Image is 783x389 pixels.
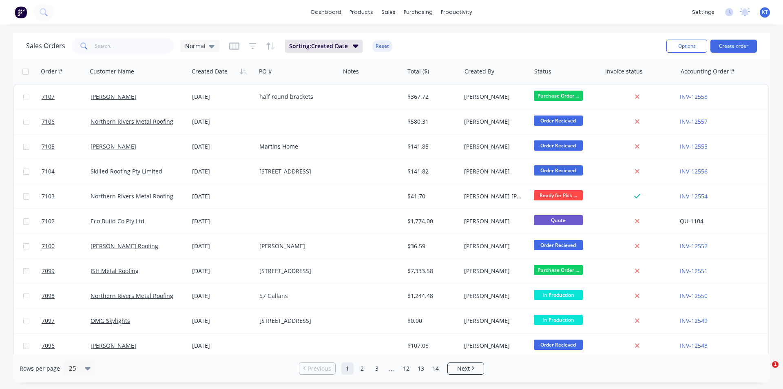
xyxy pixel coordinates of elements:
a: Page 3 [371,362,383,375]
div: $0.00 [407,317,455,325]
div: [DATE] [192,118,253,126]
div: $41.70 [407,192,455,200]
a: INV-12558 [680,93,708,100]
div: [STREET_ADDRESS] [259,267,333,275]
a: 7098 [42,284,91,308]
div: Total ($) [407,67,429,76]
a: INV-12551 [680,267,708,275]
span: 1 [772,361,779,368]
a: 7105 [42,134,91,159]
span: Sorting: Created Date [289,42,348,50]
span: 7102 [42,217,55,225]
a: 7104 [42,159,91,184]
div: [DATE] [192,142,253,151]
span: 7106 [42,118,55,126]
span: In Production [534,290,583,300]
div: $367.72 [407,93,455,101]
span: Previous [308,365,331,373]
a: 7103 [42,184,91,209]
a: INV-12554 [680,192,708,200]
div: products [345,6,377,18]
a: [PERSON_NAME] Roofing [91,242,158,250]
div: Order # [41,67,62,76]
a: Page 2 [356,362,368,375]
div: Created By [464,67,494,76]
div: half round brackets [259,93,333,101]
h1: Sales Orders [26,42,65,50]
a: OMG Skylights [91,317,130,325]
div: $36.59 [407,242,455,250]
div: settings [688,6,719,18]
a: Page 12 [400,362,412,375]
div: [PERSON_NAME] [464,342,524,350]
div: $141.82 [407,167,455,176]
button: Reset [372,40,392,52]
a: Northern Rivers Metal Roofing [91,292,173,300]
a: Jump forward [385,362,398,375]
a: 7107 [42,84,91,109]
a: 7096 [42,333,91,358]
a: [PERSON_NAME] [91,142,136,150]
a: Skilled Roofing Pty Limited [91,167,162,175]
span: 7107 [42,93,55,101]
div: Accounting Order # [681,67,734,76]
a: [PERSON_NAME] [91,342,136,349]
button: Sorting:Created Date [285,40,363,53]
span: Order Recieved [534,240,583,250]
ul: Pagination [296,362,487,375]
a: 7097 [42,309,91,333]
span: KT [762,9,768,16]
a: INV-12555 [680,142,708,150]
a: Northern Rivers Metal Roofing [91,118,173,125]
div: Created Date [192,67,228,76]
div: [PERSON_NAME] [464,267,524,275]
span: 7099 [42,267,55,275]
a: [PERSON_NAME] [91,93,136,100]
a: 7100 [42,234,91,258]
div: Status [534,67,551,76]
div: $580.31 [407,118,455,126]
div: [PERSON_NAME] [464,167,524,176]
a: Page 1 is your current page [341,362,354,375]
span: 7098 [42,292,55,300]
div: [DATE] [192,192,253,200]
div: productivity [437,6,476,18]
div: Martins Home [259,142,333,151]
span: 7103 [42,192,55,200]
div: [PERSON_NAME] [464,292,524,300]
a: JSH Metal Roofing [91,267,139,275]
span: Purchase Order ... [534,91,583,101]
div: [DATE] [192,342,253,350]
div: [PERSON_NAME] [PERSON_NAME] [464,192,524,200]
div: [DATE] [192,217,253,225]
a: Eco Build Co Pty Ltd [91,217,144,225]
button: Create order [710,40,757,53]
div: $7,333.58 [407,267,455,275]
div: $1,244.48 [407,292,455,300]
a: Northern Rivers Metal Roofing [91,192,173,200]
span: 7096 [42,342,55,350]
iframe: Intercom live chat [755,361,775,381]
div: Notes [343,67,359,76]
span: 7104 [42,167,55,176]
a: Previous page [299,365,335,373]
div: 57 Gallans [259,292,333,300]
div: [STREET_ADDRESS] [259,167,333,176]
a: INV-12550 [680,292,708,300]
img: Factory [15,6,27,18]
span: Normal [185,42,206,50]
span: Rows per page [20,365,60,373]
a: Page 13 [415,362,427,375]
span: Quote [534,215,583,225]
span: Order Recieved [534,140,583,151]
div: [DATE] [192,167,253,176]
button: Options [666,40,707,53]
a: INV-12557 [680,118,708,125]
div: PO # [259,67,272,76]
div: [DATE] [192,93,253,101]
span: Next [457,365,470,373]
div: [DATE] [192,267,253,275]
div: $141.85 [407,142,455,151]
div: $1,774.00 [407,217,455,225]
a: Page 14 [429,362,442,375]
